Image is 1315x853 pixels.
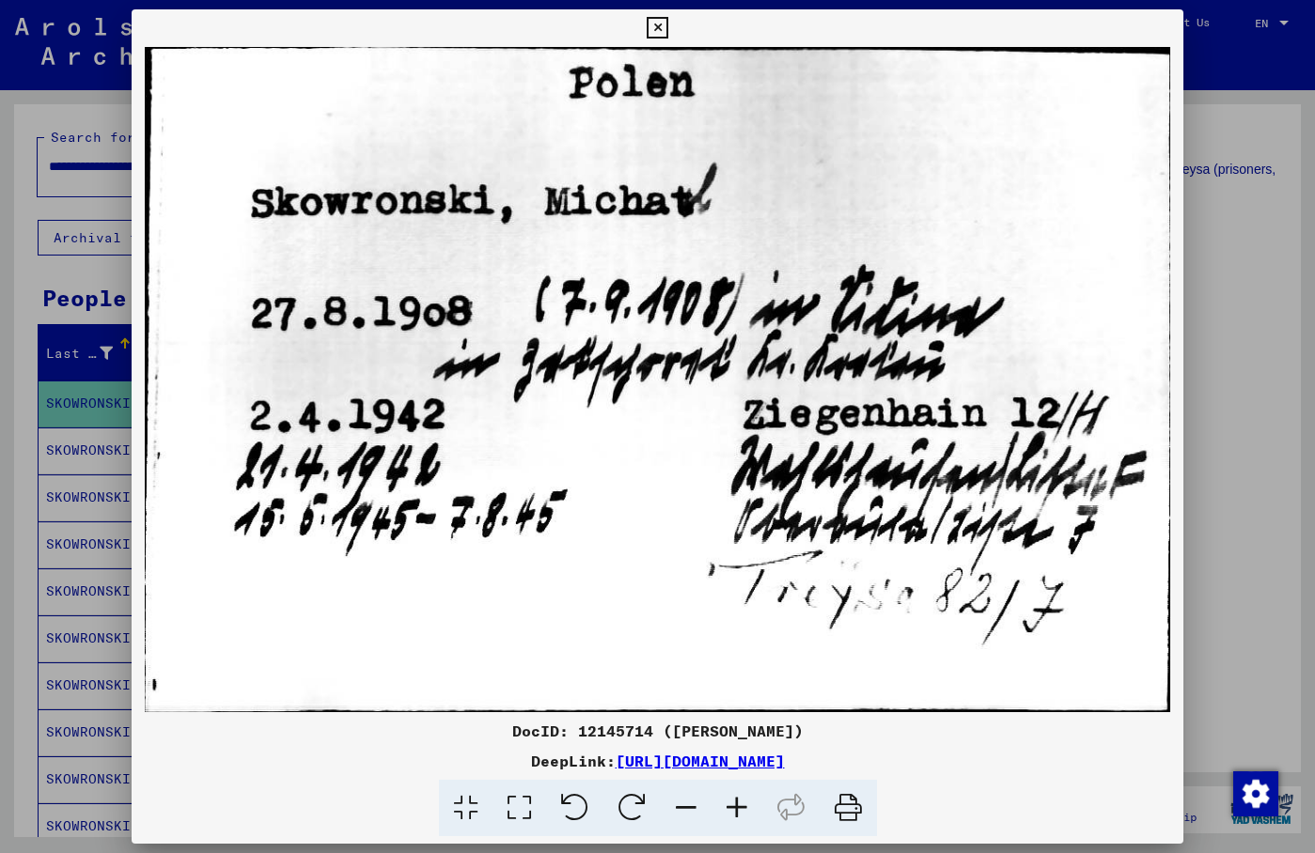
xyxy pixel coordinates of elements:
[132,47,1183,712] img: 001.jpg
[1232,770,1277,815] div: Change consent
[132,720,1183,742] div: DocID: 12145714 ([PERSON_NAME])
[132,750,1183,772] div: DeepLink:
[616,752,785,770] a: [URL][DOMAIN_NAME]
[1233,771,1278,816] img: Change consent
